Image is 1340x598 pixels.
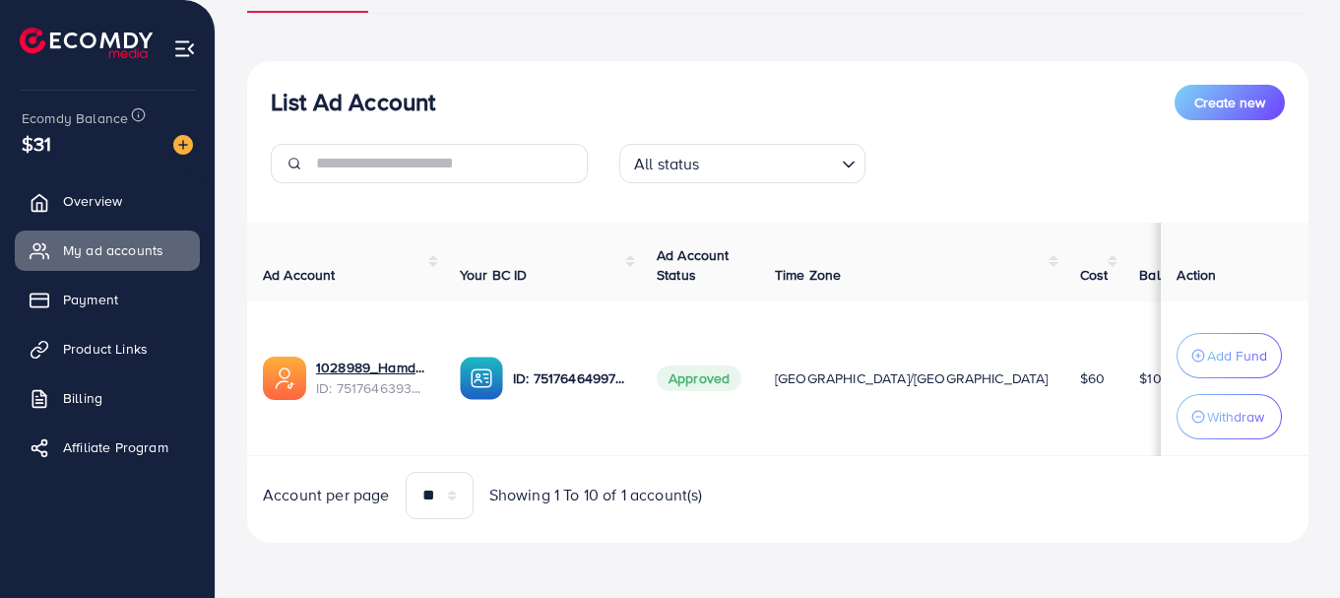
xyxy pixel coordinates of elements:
[1177,333,1282,378] button: Add Fund
[630,150,704,178] span: All status
[460,265,528,285] span: Your BC ID
[1080,368,1105,388] span: $60
[173,135,193,155] img: image
[513,366,625,390] p: ID: 7517646499787112455
[460,357,503,400] img: ic-ba-acc.ded83a64.svg
[1194,93,1265,112] span: Create new
[63,290,118,309] span: Payment
[657,365,741,391] span: Approved
[22,108,128,128] span: Ecomdy Balance
[271,88,435,116] h3: List Ad Account
[263,484,390,506] span: Account per page
[15,428,200,467] a: Affiliate Program
[15,181,200,221] a: Overview
[63,339,148,359] span: Product Links
[316,378,428,398] span: ID: 7517646393524207624
[657,245,730,285] span: Ad Account Status
[63,240,163,260] span: My ad accounts
[15,280,200,319] a: Payment
[1080,265,1109,285] span: Cost
[1139,265,1191,285] span: Balance
[316,358,428,398] div: <span class='underline'>1028989_Hamdan online store_1750338680227</span></br>7517646393524207624
[619,144,865,183] div: Search for option
[1177,394,1282,439] button: Withdraw
[63,191,122,211] span: Overview
[63,388,102,408] span: Billing
[1177,265,1216,285] span: Action
[1207,405,1264,429] p: Withdraw
[1175,85,1285,120] button: Create new
[489,484,703,506] span: Showing 1 To 10 of 1 account(s)
[775,265,841,285] span: Time Zone
[316,358,428,377] a: 1028989_Hamdan online store_1750338680227
[15,329,200,368] a: Product Links
[263,357,306,400] img: ic-ads-acc.e4c84228.svg
[706,146,834,178] input: Search for option
[1256,509,1325,583] iframe: Chat
[15,378,200,418] a: Billing
[17,124,57,165] span: $31
[775,368,1049,388] span: [GEOGRAPHIC_DATA]/[GEOGRAPHIC_DATA]
[263,265,336,285] span: Ad Account
[1207,344,1267,367] p: Add Fund
[20,28,153,58] img: logo
[173,37,196,60] img: menu
[15,231,200,270] a: My ad accounts
[63,437,168,457] span: Affiliate Program
[1139,368,1161,388] span: $10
